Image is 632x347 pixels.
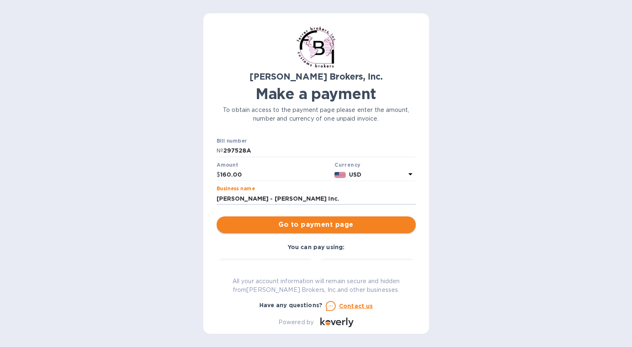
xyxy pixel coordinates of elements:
[217,187,255,192] label: Business name
[217,106,416,123] p: To obtain access to the payment page please enter the amount, number and currency of one unpaid i...
[217,277,416,294] p: All your account information will remain secure and hidden from [PERSON_NAME] Brokers, Inc. and o...
[217,192,416,205] input: Enter business name
[223,145,416,157] input: Enter bill number
[217,163,238,167] label: Amount
[217,139,246,144] label: Bill number
[288,244,344,250] b: You can pay using:
[334,162,360,168] b: Currency
[278,318,314,327] p: Powered by
[217,170,220,179] p: $
[217,85,416,102] h1: Make a payment
[249,71,383,82] b: [PERSON_NAME] Brokers, Inc.
[217,146,223,155] p: №
[339,303,373,309] u: Contact us
[217,216,416,233] button: Go to payment page
[220,169,332,181] input: 0.00
[334,172,346,178] img: USD
[259,302,323,308] b: Have any questions?
[349,171,361,178] b: USD
[223,220,409,230] span: Go to payment page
